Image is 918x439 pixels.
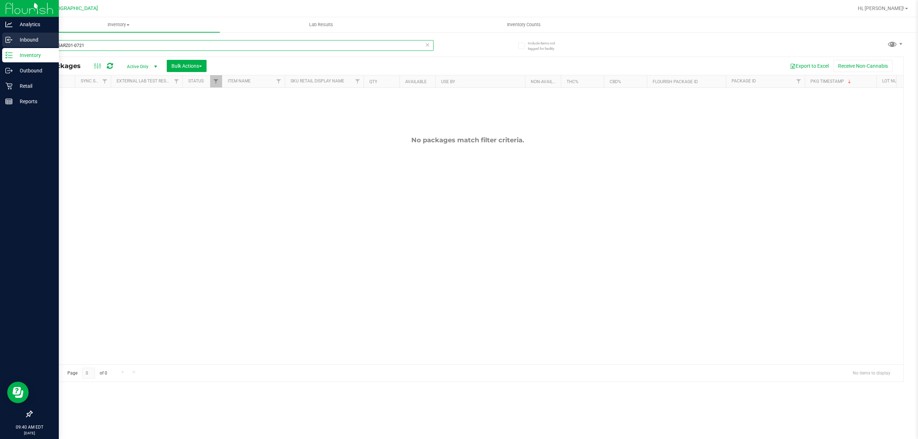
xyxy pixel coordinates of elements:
[5,52,13,59] inline-svg: Inventory
[833,60,893,72] button: Receive Non-Cannabis
[369,79,377,84] a: Qty
[228,78,251,83] a: Item Name
[117,78,173,83] a: External Lab Test Result
[3,430,56,436] p: [DATE]
[847,368,896,378] span: No items to display
[531,79,563,84] a: Non-Available
[273,75,285,87] a: Filter
[32,40,434,51] input: Search Package ID, Item Name, SKU, Lot or Part Number...
[793,75,805,87] a: Filter
[290,78,344,83] a: Sku Retail Display Name
[13,97,56,106] p: Reports
[810,79,852,84] a: Pkg Timestamp
[167,60,207,72] button: Bulk Actions
[81,78,108,83] a: Sync Status
[99,75,111,87] a: Filter
[13,82,56,90] p: Retail
[49,5,98,11] span: [GEOGRAPHIC_DATA]
[171,63,202,69] span: Bulk Actions
[5,98,13,105] inline-svg: Reports
[858,5,904,11] span: Hi, [PERSON_NAME]!
[5,67,13,74] inline-svg: Outbound
[5,36,13,43] inline-svg: Inbound
[352,75,364,87] a: Filter
[785,60,833,72] button: Export to Excel
[299,22,343,28] span: Lab Results
[422,17,625,32] a: Inventory Counts
[17,22,220,28] span: Inventory
[171,75,183,87] a: Filter
[61,368,113,379] span: Page of 0
[653,79,698,84] a: Flourish Package ID
[732,78,756,83] a: Package ID
[5,21,13,28] inline-svg: Analytics
[13,51,56,59] p: Inventory
[13,35,56,44] p: Inbound
[405,79,427,84] a: Available
[425,40,430,49] span: Clear
[882,78,908,83] a: Lot Number
[497,22,550,28] span: Inventory Counts
[567,79,578,84] a: THC%
[7,382,29,403] iframe: Resource center
[5,82,13,90] inline-svg: Retail
[3,424,56,430] p: 09:40 AM EDT
[188,78,204,83] a: Status
[37,62,88,70] span: All Packages
[528,40,564,51] span: Include items not tagged for facility
[220,17,422,32] a: Lab Results
[17,17,220,32] a: Inventory
[441,79,455,84] a: Use By
[32,136,903,144] div: No packages match filter criteria.
[13,20,56,29] p: Analytics
[210,75,222,87] a: Filter
[610,79,621,84] a: CBD%
[13,66,56,75] p: Outbound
